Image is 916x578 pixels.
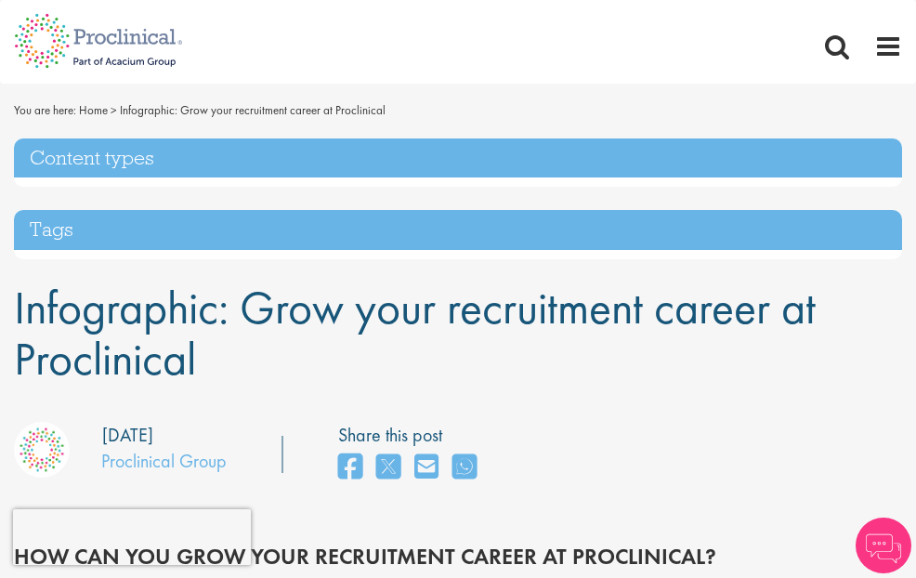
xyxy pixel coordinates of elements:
h3: Tags [14,210,902,250]
label: Share this post [338,422,486,449]
img: Chatbot [856,518,911,573]
a: share on whats app [452,448,477,488]
div: [DATE] [102,422,153,449]
span: Infographic: Grow your recruitment career at Proclinical [120,102,386,118]
h3: Content types [14,138,902,178]
img: Proclinical Group [14,422,70,478]
a: Proclinical Group [101,449,227,473]
a: share on email [414,448,438,488]
iframe: reCAPTCHA [13,509,251,565]
a: share on facebook [338,448,362,488]
span: HOW Can you grow your recruitment career at proclinical? [14,542,716,571]
span: Infographic: Grow your recruitment career at Proclinical [14,278,816,388]
a: share on twitter [376,448,400,488]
